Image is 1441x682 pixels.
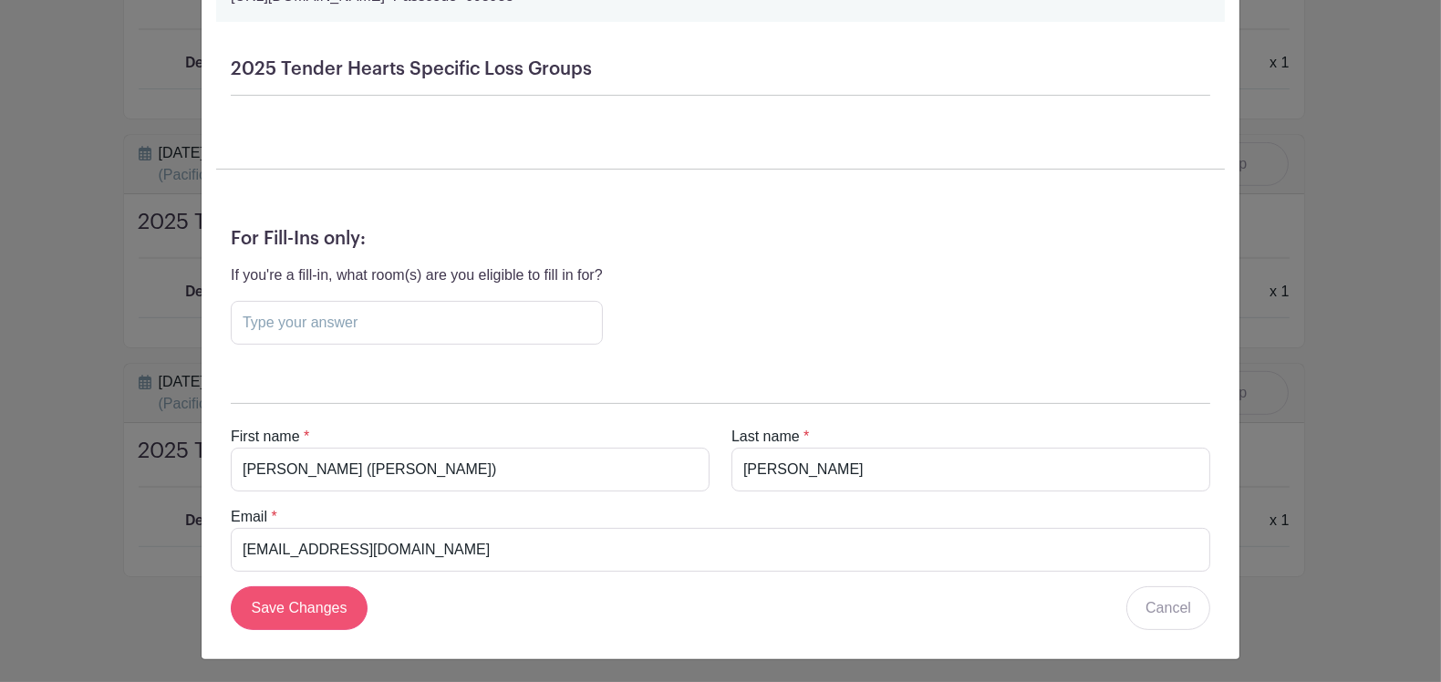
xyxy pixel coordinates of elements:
a: Cancel [1126,586,1210,630]
input: Type your answer [231,301,603,345]
h5: For Fill-Ins only: [231,228,1210,250]
input: Save Changes [231,586,368,630]
p: If you're a fill-in, what room(s) are you eligible to fill in for? [231,264,603,286]
h5: 2025 Tender Hearts Specific Loss Groups [231,58,1210,80]
label: First name [231,426,300,448]
label: Last name [731,426,800,448]
label: Email [231,506,267,528]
